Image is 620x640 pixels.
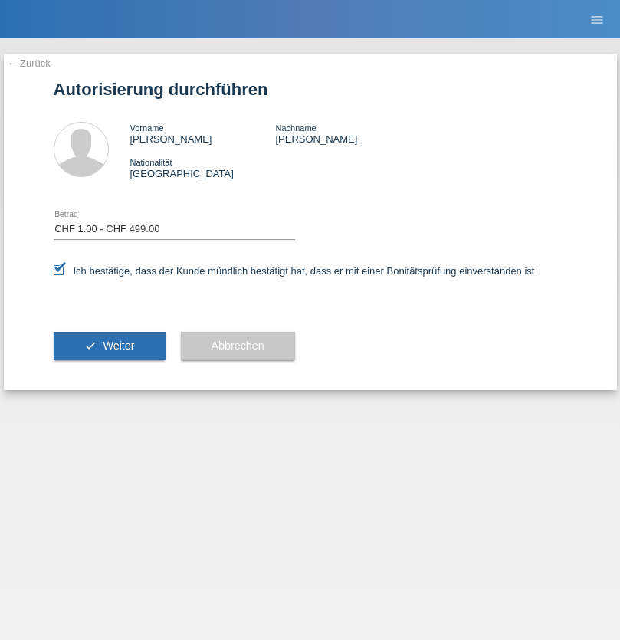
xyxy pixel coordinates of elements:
[8,57,51,69] a: ← Zurück
[130,156,276,179] div: [GEOGRAPHIC_DATA]
[130,122,276,145] div: [PERSON_NAME]
[130,158,172,167] span: Nationalität
[84,340,97,352] i: check
[54,80,567,99] h1: Autorisierung durchführen
[275,122,421,145] div: [PERSON_NAME]
[103,340,134,352] span: Weiter
[130,123,164,133] span: Vorname
[589,12,605,28] i: menu
[54,265,538,277] label: Ich bestätige, dass der Kunde mündlich bestätigt hat, dass er mit einer Bonitätsprüfung einversta...
[181,332,295,361] button: Abbrechen
[275,123,316,133] span: Nachname
[212,340,264,352] span: Abbrechen
[582,15,612,24] a: menu
[54,332,166,361] button: check Weiter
